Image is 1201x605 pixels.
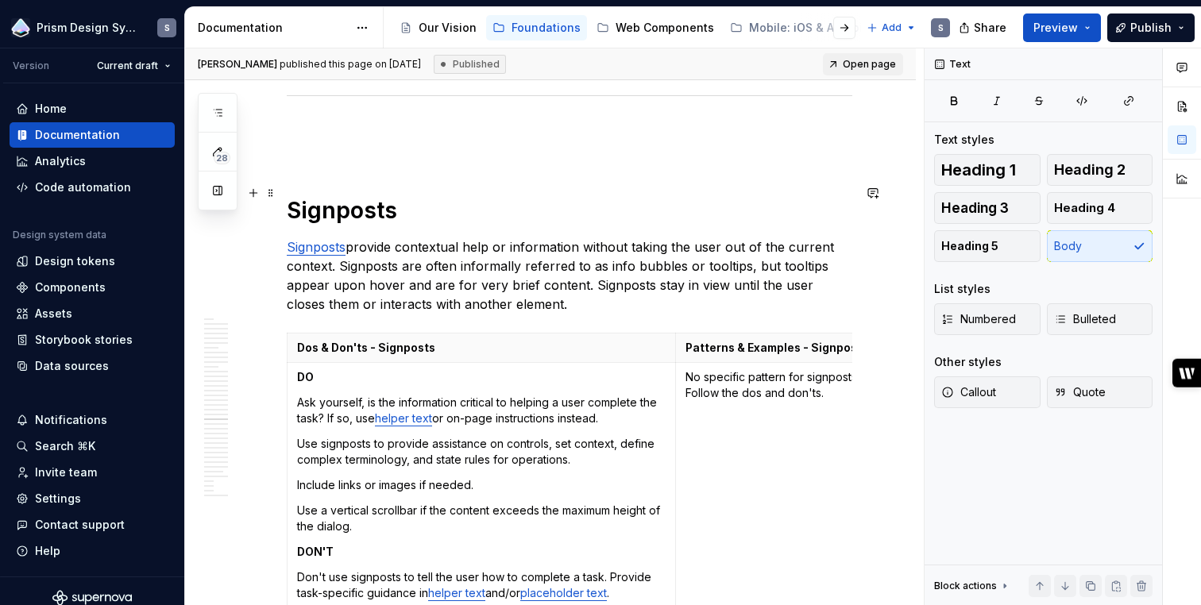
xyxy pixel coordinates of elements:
div: Documentation [198,20,348,36]
button: Heading 2 [1047,154,1153,186]
strong: DO [297,370,314,383]
span: Preview [1033,20,1078,36]
div: Search ⌘K [35,438,95,454]
div: Invite team [35,464,97,480]
a: placeholder text [520,586,607,599]
span: Current draft [97,60,158,72]
span: [PERSON_NAME] [198,58,277,70]
div: Components [35,279,106,295]
div: Version [13,60,49,72]
div: Analytics [35,153,86,169]
span: Bulleted [1054,311,1116,327]
div: Data sources [35,358,109,374]
div: Text styles [934,132,994,148]
p: Ask yourself, is the information critical to helping a user complete the task? If so, use or on-p... [297,395,666,426]
button: Help [10,538,175,564]
div: Home [35,101,67,117]
a: Mobile: iOS & Android [724,15,894,40]
img: 106765b7-6fc4-4b5d-8be0-32f944830029.png [11,18,30,37]
h1: Signposts [287,196,852,225]
button: Heading 1 [934,154,1041,186]
a: Home [10,96,175,121]
div: S [164,21,170,34]
a: Settings [10,486,175,511]
span: Open page [843,58,896,71]
button: Contact support [10,512,175,538]
div: Contact support [35,517,125,533]
div: S [938,21,944,34]
strong: Patterns & Examples - Signposts [685,341,868,354]
strong: DON'T [297,545,334,558]
a: Invite team [10,460,175,485]
div: Design tokens [35,253,115,269]
button: Heading 4 [1047,192,1153,224]
button: Callout [934,376,1041,408]
span: Numbered [941,311,1016,327]
button: Notifications [10,407,175,433]
button: Add [862,17,921,39]
div: Documentation [35,127,120,143]
span: Heading 3 [941,200,1009,216]
span: Heading 5 [941,238,998,254]
button: Heading 5 [934,230,1041,262]
a: helper text [375,411,432,425]
div: Storybook stories [35,332,133,348]
a: Storybook stories [10,327,175,353]
p: Use a vertical scrollbar if the content exceeds the maximum height of the dialog. [297,503,666,534]
div: Code automation [35,179,131,195]
div: Block actions [934,575,1011,597]
span: Publish [1130,20,1172,36]
a: Documentation [10,122,175,148]
button: Current draft [90,55,178,77]
span: Heading 4 [1054,200,1115,216]
a: Components [10,275,175,300]
button: Numbered [934,303,1041,335]
button: Prism Design SystemS [3,10,181,44]
p: provide contextual help or information without taking the user out of the current context. Signpo... [287,237,852,314]
span: published this page on [DATE] [198,58,421,71]
span: Share [974,20,1006,36]
a: Our Vision [393,15,483,40]
div: Design system data [13,229,106,241]
p: Don't use signposts to tell the user how to complete a task. Provide task-specific guidance in an... [297,569,666,601]
div: Notifications [35,412,107,428]
strong: Dos & Don'ts - Signposts [297,341,435,354]
a: Signposts [287,239,346,255]
span: Callout [941,384,996,400]
span: Heading 1 [941,162,1016,178]
button: Bulleted [1047,303,1153,335]
div: Prism Design System [37,20,138,36]
div: Published [434,55,506,74]
a: Foundations [486,15,587,40]
div: Foundations [512,20,581,36]
p: Include links or images if needed. [297,477,666,493]
span: Heading 2 [1054,162,1126,178]
a: helper text [428,586,485,599]
button: Heading 3 [934,192,1041,224]
button: Publish [1107,13,1195,42]
div: Page tree [393,12,859,44]
div: Other styles [934,354,1002,370]
div: Assets [35,306,72,322]
div: Mobile: iOS & Android [749,20,870,36]
p: Use signposts to provide assistance on controls, set context, define complex terminology, and sta... [297,436,666,468]
button: Quote [1047,376,1153,408]
a: Open page [823,53,903,75]
div: Block actions [934,580,997,592]
p: No specific pattern for signposts because they can vary widely. Follow the dos and don'ts. [685,369,1055,401]
button: Search ⌘K [10,434,175,459]
button: Share [951,13,1017,42]
a: Data sources [10,353,175,379]
span: Quote [1054,384,1106,400]
a: Design tokens [10,249,175,274]
a: Code automation [10,175,175,200]
div: Settings [35,491,81,507]
span: 28 [214,152,230,164]
a: Assets [10,301,175,326]
div: Help [35,543,60,559]
button: Preview [1023,13,1101,42]
div: List styles [934,281,991,297]
a: Web Components [590,15,720,40]
div: Web Components [616,20,714,36]
div: Our Vision [419,20,477,36]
